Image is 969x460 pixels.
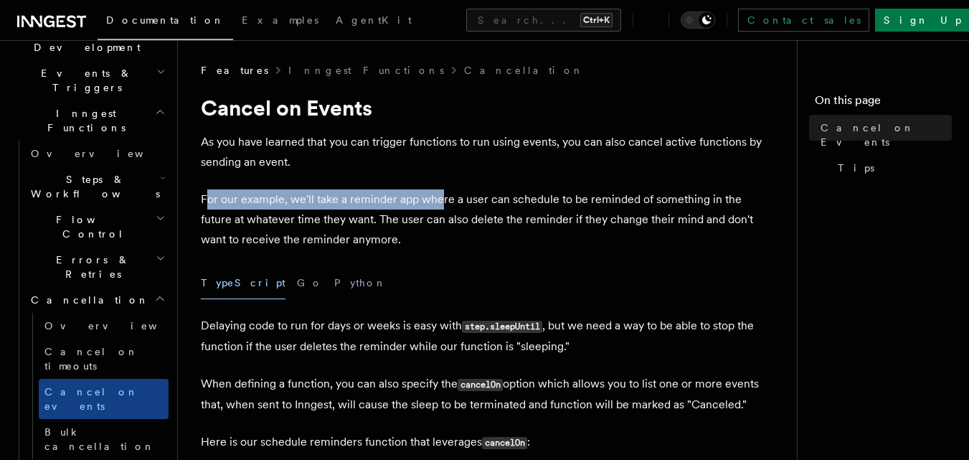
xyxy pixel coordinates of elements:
span: Tips [838,161,874,175]
span: Inngest Functions [11,106,155,135]
span: Bulk cancellation [44,426,155,452]
span: Steps & Workflows [25,172,160,201]
button: Toggle dark mode [681,11,715,29]
button: Local Development [11,20,169,60]
a: Cancel on Events [815,115,952,155]
button: Steps & Workflows [25,166,169,207]
p: For our example, we'll take a reminder app where a user can schedule to be reminded of something ... [201,189,775,250]
p: Delaying code to run for days or weeks is easy with , but we need a way to be able to stop the fu... [201,316,775,357]
p: When defining a function, you can also specify the option which allows you to list one or more ev... [201,374,775,415]
span: Events & Triggers [11,66,156,95]
span: Cancellation [25,293,149,307]
a: Overview [39,313,169,339]
span: Features [201,63,268,78]
span: Examples [242,14,318,26]
a: Tips [832,155,952,181]
button: Go [297,267,323,299]
span: Flow Control [25,212,156,241]
button: Python [334,267,387,299]
h4: On this page [815,92,952,115]
span: Documentation [106,14,224,26]
span: Errors & Retries [25,253,156,281]
span: Cancel on Events [821,121,952,149]
a: Examples [233,4,327,39]
h1: Cancel on Events [201,95,775,121]
span: Cancel on timeouts [44,346,138,372]
span: Cancel on events [44,386,138,412]
button: Errors & Retries [25,247,169,287]
kbd: Ctrl+K [580,13,613,27]
button: Inngest Functions [11,100,169,141]
a: Inngest Functions [288,63,444,78]
a: Documentation [98,4,233,40]
code: step.sleepUntil [462,321,542,333]
code: cancelOn [482,437,527,449]
a: Bulk cancellation [39,419,169,459]
a: Overview [25,141,169,166]
a: Cancel on timeouts [39,339,169,379]
span: AgentKit [336,14,412,26]
a: Cancel on events [39,379,169,419]
a: Cancellation [464,63,585,78]
span: Overview [31,148,179,159]
a: Contact sales [738,9,869,32]
p: Here is our schedule reminders function that leverages : [201,432,775,453]
button: Flow Control [25,207,169,247]
button: Cancellation [25,287,169,313]
span: Overview [44,320,192,332]
a: AgentKit [327,4,420,39]
div: Cancellation [25,313,169,459]
span: Local Development [11,26,156,55]
code: cancelOn [458,379,503,391]
button: Events & Triggers [11,60,169,100]
p: As you have learned that you can trigger functions to run using events, you can also cancel activ... [201,132,775,172]
button: TypeScript [201,267,285,299]
button: Search...Ctrl+K [466,9,621,32]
